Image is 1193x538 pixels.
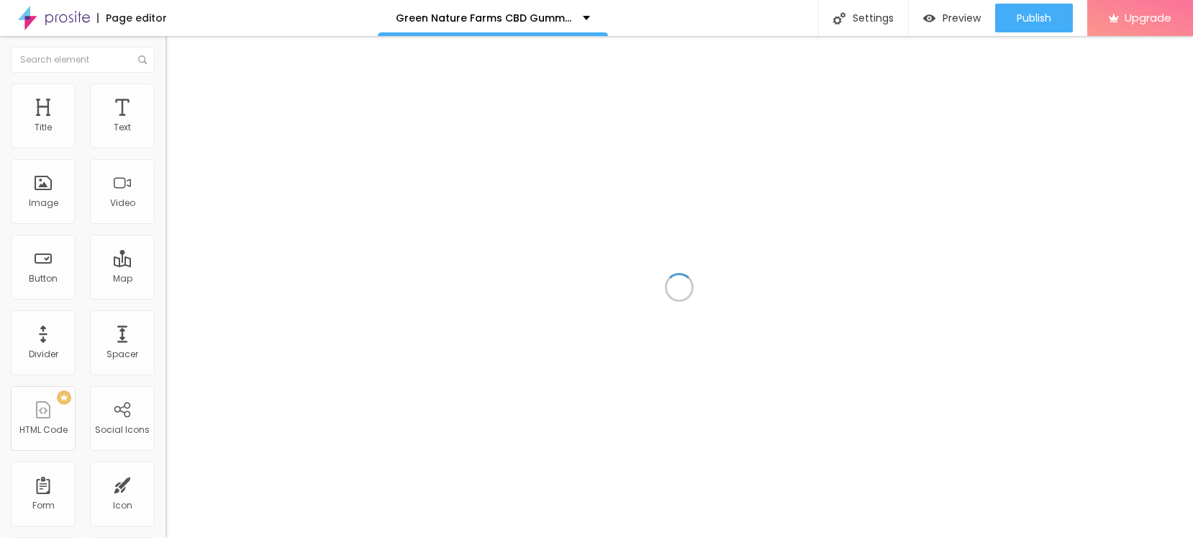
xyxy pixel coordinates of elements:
div: Social Icons [95,425,150,435]
div: Divider [29,349,58,359]
img: Icone [138,55,147,64]
div: Title [35,122,52,133]
div: Spacer [106,349,138,359]
div: Map [113,274,132,284]
div: Page editor [97,13,167,23]
span: Upgrade [1125,12,1171,24]
img: Icone [833,12,845,24]
div: Icon [113,501,132,511]
div: Form [32,501,55,511]
img: view-1.svg [923,12,935,24]
span: Preview [943,12,981,24]
button: Publish [995,4,1073,32]
div: Video [110,198,135,208]
p: Green Nature Farms CBD Gummies [396,13,572,23]
button: Preview [909,4,995,32]
span: Publish [1017,12,1051,24]
div: HTML Code [19,425,68,435]
div: Image [29,198,58,208]
div: Button [29,274,58,284]
div: Text [114,122,131,133]
input: Search element [11,47,155,73]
